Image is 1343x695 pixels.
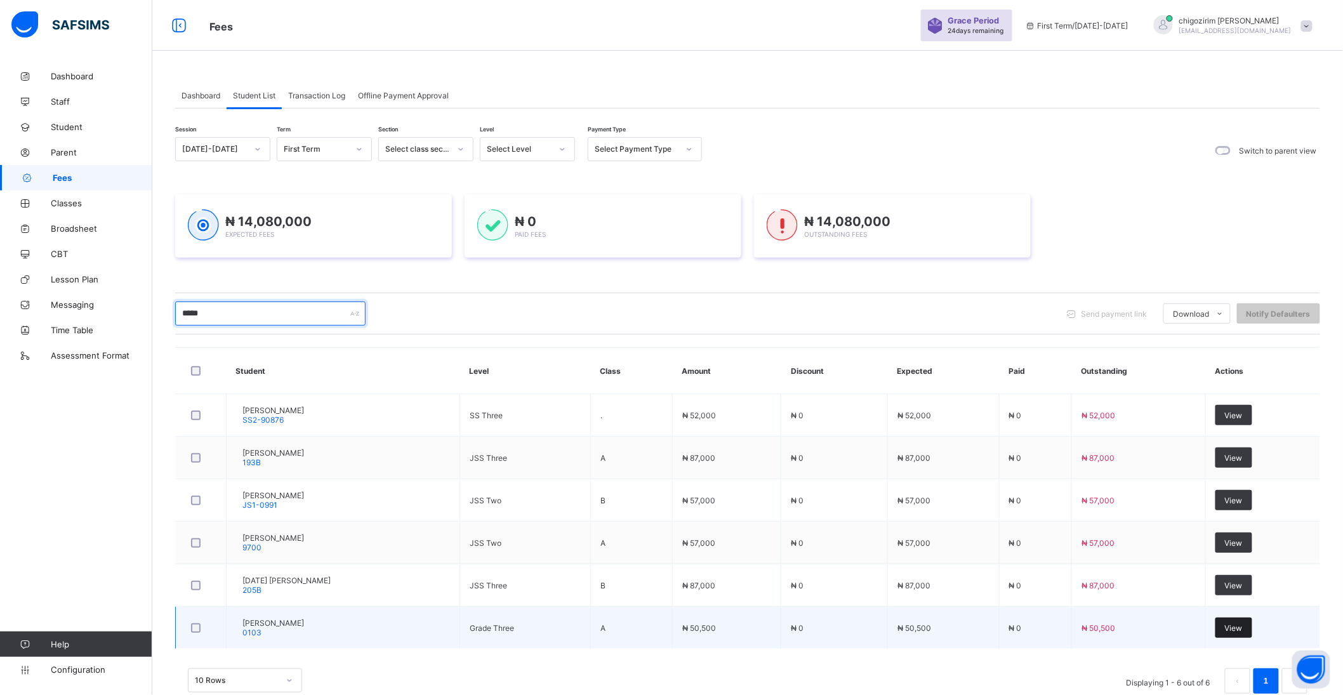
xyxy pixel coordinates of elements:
[470,496,501,505] span: JSS Two
[1082,453,1115,463] span: ₦ 87,000
[897,581,930,590] span: ₦ 87,000
[1082,411,1115,420] span: ₦ 52,000
[1082,496,1115,505] span: ₦ 57,000
[242,500,277,510] span: JS1-0991
[1282,668,1307,694] li: 下一页
[1225,453,1243,463] span: View
[948,16,1000,25] span: Grace Period
[767,209,798,241] img: outstanding-1.146d663e52f09953f639664a84e30106.svg
[791,496,804,505] span: ₦ 0
[791,581,804,590] span: ₦ 0
[1082,581,1115,590] span: ₦ 87,000
[51,96,152,107] span: Staff
[182,145,247,154] div: [DATE]-[DATE]
[804,230,867,238] span: Outstanding Fees
[195,676,279,685] div: 10 Rows
[242,628,261,637] span: 0103
[682,496,715,505] span: ₦ 57,000
[385,145,450,154] div: Select class section
[791,411,804,420] span: ₦ 0
[284,145,348,154] div: First Term
[1205,348,1320,394] th: Actions
[897,453,930,463] span: ₦ 87,000
[1009,581,1022,590] span: ₦ 0
[378,126,398,133] span: Section
[999,348,1071,394] th: Paid
[51,665,152,675] span: Configuration
[1179,16,1292,25] span: chigozirim [PERSON_NAME]
[51,325,152,335] span: Time Table
[1282,668,1307,694] button: next page
[225,230,274,238] span: Expected Fees
[1082,623,1115,633] span: ₦ 50,500
[51,249,152,259] span: CBT
[277,126,291,133] span: Term
[791,538,804,548] span: ₦ 0
[242,406,304,415] span: [PERSON_NAME]
[1179,27,1292,34] span: [EMAIL_ADDRESS][DOMAIN_NAME]
[288,91,345,100] span: Transaction Log
[1247,309,1311,319] span: Notify Defaulters
[1254,668,1279,694] li: 1
[209,20,233,33] span: Fees
[781,348,888,394] th: Discount
[225,214,312,229] span: ₦ 14,080,000
[51,122,152,132] span: Student
[51,274,152,284] span: Lesson Plan
[242,448,304,458] span: [PERSON_NAME]
[682,411,716,420] span: ₦ 52,000
[242,585,261,595] span: 205B
[470,411,503,420] span: SS Three
[175,126,196,133] span: Session
[897,538,930,548] span: ₦ 57,000
[1225,538,1243,548] span: View
[242,543,261,552] span: 9700
[1225,623,1243,633] span: View
[682,538,715,548] span: ₦ 57,000
[600,496,605,505] span: B
[1225,411,1243,420] span: View
[51,147,152,157] span: Parent
[600,453,605,463] span: A
[242,618,304,628] span: [PERSON_NAME]
[1225,668,1250,694] li: 上一页
[1240,146,1317,156] label: Switch to parent view
[791,623,804,633] span: ₦ 0
[182,91,220,100] span: Dashboard
[51,223,152,234] span: Broadsheet
[1009,623,1022,633] span: ₦ 0
[487,145,552,154] div: Select Level
[53,173,152,183] span: Fees
[242,458,261,467] span: 193B
[672,348,781,394] th: Amount
[1009,538,1022,548] span: ₦ 0
[588,126,626,133] span: Payment Type
[1009,411,1022,420] span: ₦ 0
[480,126,494,133] span: Level
[1225,668,1250,694] button: prev page
[233,91,275,100] span: Student List
[477,209,508,241] img: paid-1.3eb1404cbcb1d3b736510a26bbfa3ccb.svg
[682,581,715,590] span: ₦ 87,000
[51,350,152,361] span: Assessment Format
[242,533,304,543] span: [PERSON_NAME]
[358,91,449,100] span: Offline Payment Approval
[1174,309,1210,319] span: Download
[242,415,284,425] span: SS2-90876
[600,581,605,590] span: B
[1072,348,1205,394] th: Outstanding
[1141,15,1319,36] div: chigozirimuche-orji
[897,411,931,420] span: ₦ 52,000
[791,453,804,463] span: ₦ 0
[595,145,678,154] div: Select Payment Type
[591,348,673,394] th: Class
[1260,673,1272,689] a: 1
[888,348,1000,394] th: Expected
[51,300,152,310] span: Messaging
[227,348,460,394] th: Student
[804,214,890,229] span: ₦ 14,080,000
[927,18,943,34] img: sticker-purple.71386a28dfed39d6af7621340158ba97.svg
[242,491,304,500] span: [PERSON_NAME]
[682,453,715,463] span: ₦ 87,000
[515,214,536,229] span: ₦ 0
